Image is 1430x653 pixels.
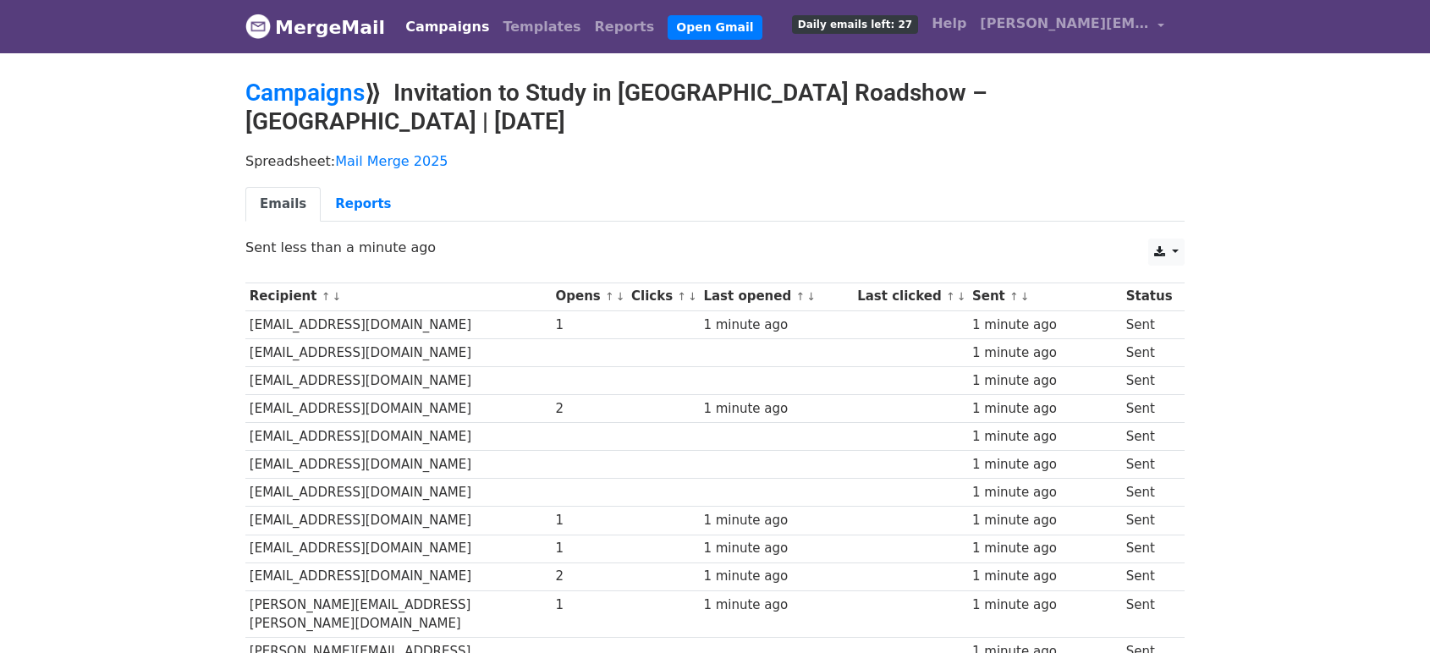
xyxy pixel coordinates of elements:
[1122,310,1176,338] td: Sent
[972,427,1118,447] div: 1 minute ago
[332,290,341,303] a: ↓
[555,316,623,335] div: 1
[245,479,552,507] td: [EMAIL_ADDRESS][DOMAIN_NAME]
[616,290,625,303] a: ↓
[972,399,1118,419] div: 1 minute ago
[703,595,849,615] div: 1 minute ago
[245,187,321,222] a: Emails
[245,14,271,39] img: MergeMail logo
[957,290,966,303] a: ↓
[1122,395,1176,423] td: Sent
[322,290,331,303] a: ↑
[972,511,1118,530] div: 1 minute ago
[972,455,1118,475] div: 1 minute ago
[946,290,955,303] a: ↑
[925,7,973,41] a: Help
[703,567,849,586] div: 1 minute ago
[399,10,496,44] a: Campaigns
[972,343,1118,363] div: 1 minute ago
[335,153,448,169] a: Mail Merge 2025
[677,290,686,303] a: ↑
[245,79,365,107] a: Campaigns
[245,423,552,451] td: [EMAIL_ADDRESS][DOMAIN_NAME]
[555,539,623,558] div: 1
[245,535,552,562] td: [EMAIL_ADDRESS][DOMAIN_NAME]
[245,152,1185,170] p: Spreadsheet:
[245,338,552,366] td: [EMAIL_ADDRESS][DOMAIN_NAME]
[245,310,552,338] td: [EMAIL_ADDRESS][DOMAIN_NAME]
[1122,562,1176,590] td: Sent
[1122,366,1176,394] td: Sent
[1020,290,1030,303] a: ↓
[785,7,925,41] a: Daily emails left: 27
[792,15,918,34] span: Daily emails left: 27
[703,316,849,335] div: 1 minute ago
[1122,283,1176,310] th: Status
[1009,290,1019,303] a: ↑
[627,283,699,310] th: Clicks
[1122,338,1176,366] td: Sent
[703,511,849,530] div: 1 minute ago
[245,395,552,423] td: [EMAIL_ADDRESS][DOMAIN_NAME]
[605,290,614,303] a: ↑
[496,10,587,44] a: Templates
[972,567,1118,586] div: 1 minute ago
[972,483,1118,502] div: 1 minute ago
[853,283,968,310] th: Last clicked
[1122,590,1176,638] td: Sent
[555,399,623,419] div: 2
[968,283,1122,310] th: Sent
[555,595,623,615] div: 1
[1122,535,1176,562] td: Sent
[245,507,552,535] td: [EMAIL_ADDRESS][DOMAIN_NAME]
[972,595,1118,615] div: 1 minute ago
[245,366,552,394] td: [EMAIL_ADDRESS][DOMAIN_NAME]
[795,290,805,303] a: ↑
[703,399,849,419] div: 1 minute ago
[245,239,1185,256] p: Sent less than a minute ago
[668,15,762,40] a: Open Gmail
[245,283,552,310] th: Recipient
[1122,479,1176,507] td: Sent
[688,290,697,303] a: ↓
[972,539,1118,558] div: 1 minute ago
[321,187,405,222] a: Reports
[245,79,1185,135] h2: ⟫ Invitation to Study in [GEOGRAPHIC_DATA] Roadshow – [GEOGRAPHIC_DATA] | [DATE]
[245,9,385,45] a: MergeMail
[980,14,1149,34] span: [PERSON_NAME][EMAIL_ADDRESS][DOMAIN_NAME]
[972,316,1118,335] div: 1 minute ago
[552,283,628,310] th: Opens
[1122,451,1176,479] td: Sent
[973,7,1171,47] a: [PERSON_NAME][EMAIL_ADDRESS][DOMAIN_NAME]
[555,511,623,530] div: 1
[555,567,623,586] div: 2
[972,371,1118,391] div: 1 minute ago
[245,451,552,479] td: [EMAIL_ADDRESS][DOMAIN_NAME]
[588,10,662,44] a: Reports
[245,590,552,638] td: [PERSON_NAME][EMAIL_ADDRESS][PERSON_NAME][DOMAIN_NAME]
[1122,423,1176,451] td: Sent
[806,290,816,303] a: ↓
[703,539,849,558] div: 1 minute ago
[700,283,854,310] th: Last opened
[1122,507,1176,535] td: Sent
[245,562,552,590] td: [EMAIL_ADDRESS][DOMAIN_NAME]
